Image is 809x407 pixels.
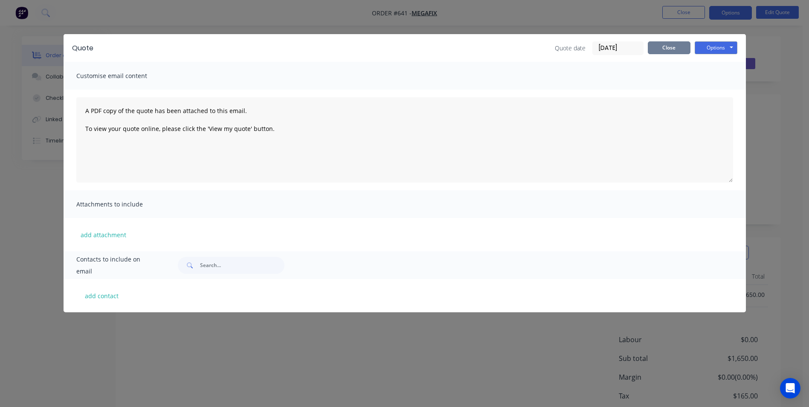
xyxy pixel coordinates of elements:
div: Open Intercom Messenger [780,378,800,398]
span: Attachments to include [76,198,170,210]
textarea: A PDF copy of the quote has been attached to this email. To view your quote online, please click ... [76,97,733,183]
button: Close [648,41,690,54]
input: Search... [200,257,284,274]
div: Quote [72,43,93,53]
button: add attachment [76,228,130,241]
button: Options [695,41,737,54]
span: Customise email content [76,70,170,82]
span: Quote date [555,44,586,52]
span: Contacts to include on email [76,253,157,277]
button: add contact [76,289,128,302]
